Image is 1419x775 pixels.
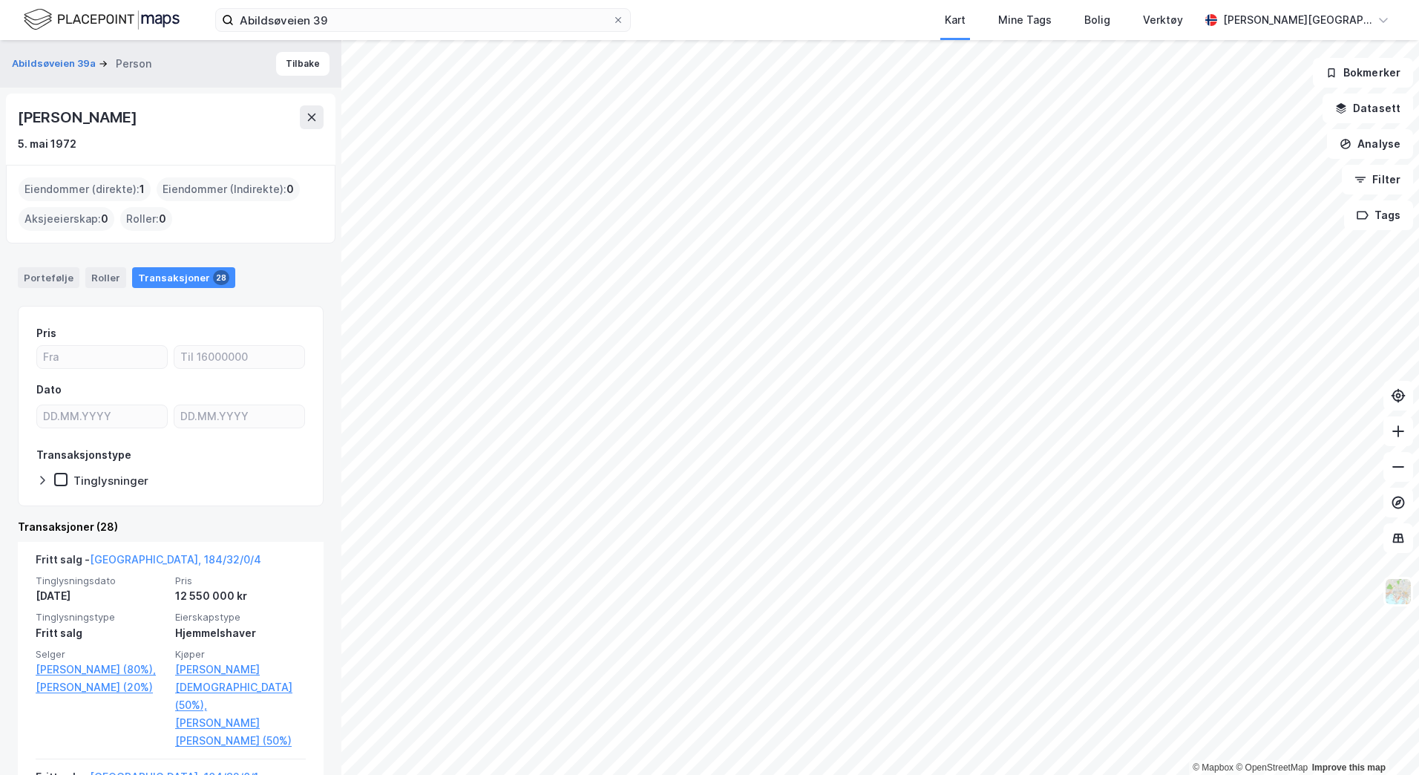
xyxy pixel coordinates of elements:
span: Tinglysningsdato [36,575,166,587]
input: Til 16000000 [174,346,304,368]
div: 12 550 000 kr [175,587,306,605]
div: [PERSON_NAME] [18,105,140,129]
div: Transaksjonstype [36,446,131,464]
div: Eiendommer (Indirekte) : [157,177,300,201]
span: Pris [175,575,306,587]
div: [DATE] [36,587,166,605]
span: 0 [159,210,166,228]
div: Fritt salg - [36,551,261,575]
button: Abildsøveien 39a [12,56,99,71]
input: DD.MM.YYYY [37,405,167,428]
div: Mine Tags [998,11,1052,29]
a: [GEOGRAPHIC_DATA], 184/32/0/4 [90,553,261,566]
iframe: Chat Widget [1345,704,1419,775]
a: Improve this map [1312,762,1386,773]
button: Tilbake [276,52,330,76]
div: Kontrollprogram for chat [1345,704,1419,775]
div: 28 [213,270,229,285]
span: 0 [286,180,294,198]
input: Søk på adresse, matrikkel, gårdeiere, leietakere eller personer [234,9,612,31]
a: [PERSON_NAME] (20%) [36,678,166,696]
span: Tinglysningstype [36,611,166,624]
button: Tags [1344,200,1413,230]
img: logo.f888ab2527a4732fd821a326f86c7f29.svg [24,7,180,33]
div: Roller [85,267,126,288]
div: Bolig [1084,11,1110,29]
div: Kart [945,11,966,29]
span: 0 [101,210,108,228]
button: Datasett [1323,94,1413,123]
span: Eierskapstype [175,611,306,624]
span: 1 [140,180,145,198]
div: Hjemmelshaver [175,624,306,642]
div: Dato [36,381,62,399]
a: [PERSON_NAME][DEMOGRAPHIC_DATA] (50%), [175,661,306,714]
div: Fritt salg [36,624,166,642]
div: Verktøy [1143,11,1183,29]
div: Portefølje [18,267,79,288]
input: Fra [37,346,167,368]
a: [PERSON_NAME] [PERSON_NAME] (50%) [175,714,306,750]
div: Transaksjoner [132,267,235,288]
div: [PERSON_NAME][GEOGRAPHIC_DATA] [1223,11,1372,29]
span: Kjøper [175,648,306,661]
div: Roller : [120,207,172,231]
span: Selger [36,648,166,661]
div: Pris [36,324,56,342]
div: Tinglysninger [73,474,148,488]
div: 5. mai 1972 [18,135,76,153]
a: [PERSON_NAME] (80%), [36,661,166,678]
a: OpenStreetMap [1236,762,1308,773]
img: Z [1384,578,1412,606]
a: Mapbox [1193,762,1233,773]
input: DD.MM.YYYY [174,405,304,428]
div: Transaksjoner (28) [18,518,324,536]
div: Person [116,55,151,73]
div: Aksjeeierskap : [19,207,114,231]
div: Eiendommer (direkte) : [19,177,151,201]
button: Filter [1342,165,1413,194]
button: Bokmerker [1313,58,1413,88]
button: Analyse [1327,129,1413,159]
